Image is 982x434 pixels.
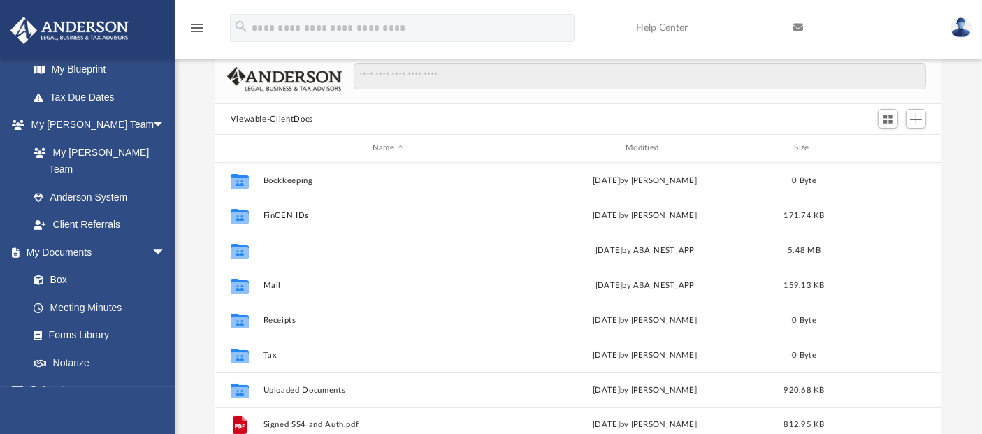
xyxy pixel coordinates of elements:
[263,386,513,395] button: Uploaded Documents
[233,19,249,34] i: search
[784,281,824,289] span: 159.13 KB
[878,109,899,129] button: Switch to Grid View
[519,174,770,187] div: [DATE] by [PERSON_NAME]
[519,384,770,396] div: [DATE] by [PERSON_NAME]
[519,142,770,154] div: Modified
[20,266,173,294] a: Box
[10,238,180,266] a: My Documentsarrow_drop_down
[519,209,770,222] div: [DATE] by [PERSON_NAME]
[20,349,180,377] a: Notarize
[6,17,133,44] img: Anderson Advisors Platinum Portal
[776,142,832,154] div: Size
[152,238,180,267] span: arrow_drop_down
[263,420,513,429] button: Signed SS4 and Auth.pdf
[20,56,180,84] a: My Blueprint
[263,211,513,220] button: FinCEN IDs
[20,183,180,211] a: Anderson System
[10,377,180,405] a: Online Learningarrow_drop_down
[10,111,180,139] a: My [PERSON_NAME] Teamarrow_drop_down
[519,419,770,431] div: [DATE] by [PERSON_NAME]
[519,279,770,291] div: [DATE] by ABA_NEST_APP
[263,351,513,360] button: Tax
[263,281,513,290] button: Mail
[262,142,513,154] div: Name
[906,109,927,129] button: Add
[189,20,205,36] i: menu
[792,176,816,184] span: 0 Byte
[519,244,770,256] div: [DATE] by ABA_NEST_APP
[152,111,180,140] span: arrow_drop_down
[792,351,816,359] span: 0 Byte
[519,349,770,361] div: [DATE] by [PERSON_NAME]
[152,377,180,405] span: arrow_drop_down
[519,314,770,326] div: [DATE] by [PERSON_NAME]
[784,421,824,428] span: 812.95 KB
[20,138,173,183] a: My [PERSON_NAME] Team
[231,113,313,126] button: Viewable-ClientDocs
[354,63,926,89] input: Search files and folders
[784,386,824,393] span: 920.68 KB
[20,211,180,239] a: Client Referrals
[189,27,205,36] a: menu
[20,83,187,111] a: Tax Due Dates
[788,246,821,254] span: 5.48 MB
[838,142,936,154] div: id
[20,294,180,321] a: Meeting Minutes
[263,316,513,325] button: Receipts
[792,316,816,324] span: 0 Byte
[20,321,173,349] a: Forms Library
[263,246,513,255] button: Law
[784,211,824,219] span: 171.74 KB
[263,176,513,185] button: Bookkeeping
[222,142,257,154] div: id
[951,17,972,38] img: User Pic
